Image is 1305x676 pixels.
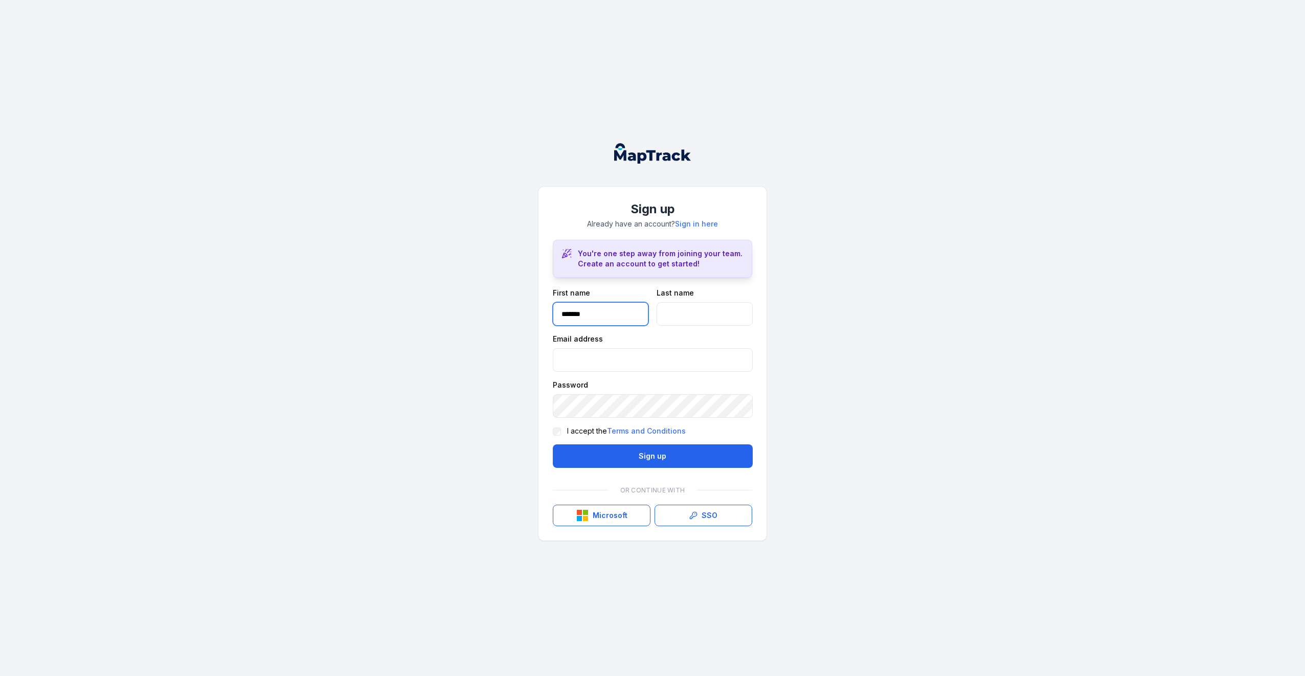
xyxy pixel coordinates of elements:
[553,480,752,501] div: Or continue with
[553,288,590,298] label: First name
[553,444,753,468] button: Sign up
[578,249,744,269] h3: You're one step away from joining your team. Create an account to get started!
[598,143,707,164] nav: Global
[675,219,718,229] a: Sign in here
[655,505,752,526] a: SSO
[553,334,603,344] label: Email address
[567,426,686,436] label: I accept the
[587,219,718,228] span: Already have an account?
[553,505,650,526] button: Microsoft
[553,201,752,217] h1: Sign up
[657,288,694,298] label: Last name
[607,426,686,436] a: Terms and Conditions
[553,380,588,390] label: Password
